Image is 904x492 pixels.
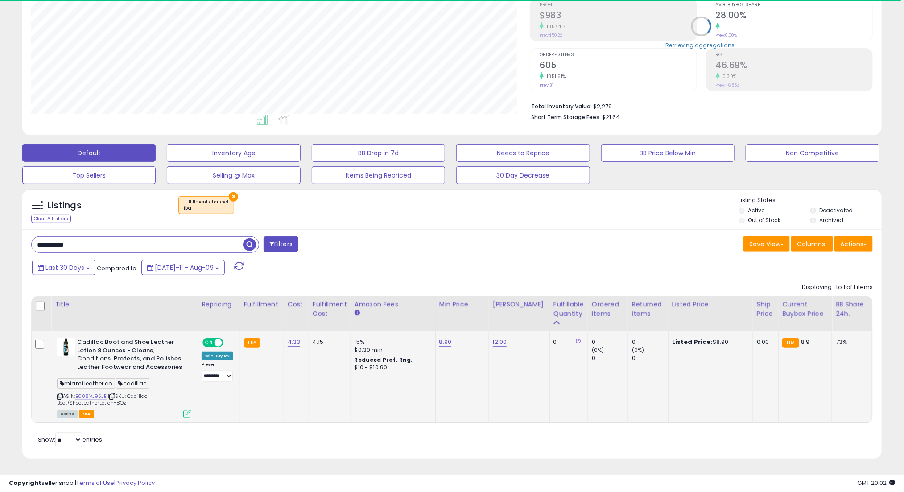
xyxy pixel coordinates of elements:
a: 12.00 [493,338,507,347]
span: All listings currently available for purchase on Amazon [57,410,78,418]
strong: Copyright [9,479,41,487]
div: Win BuyBox [202,352,233,360]
span: OFF [222,339,236,347]
img: 41pwXEm4bOL._SL40_.jpg [57,338,75,356]
button: [DATE]-11 - Aug-09 [141,260,225,275]
b: Cadillac Boot and Shoe Leather Lotion 8 Ounces - Cleans, Conditions, Protects, and Polishes Leath... [77,338,186,373]
div: Repricing [202,300,236,309]
label: Archived [819,216,843,224]
span: Fulfillment channel : [183,198,229,212]
span: 8.9 [801,338,810,346]
div: Ordered Items [592,300,624,318]
div: 0.00 [757,338,772,346]
span: 2025-09-9 20:02 GMT [857,479,895,487]
div: BB Share 24h. [836,300,868,318]
label: Active [748,207,764,214]
label: Out of Stock [748,216,780,224]
button: Actions [834,236,873,252]
span: Columns [797,240,825,248]
span: Show: entries [38,435,102,444]
div: 0 [592,354,628,362]
div: Fulfillable Quantity [553,300,584,318]
div: $0.30 min [355,346,429,354]
div: [PERSON_NAME] [493,300,546,309]
div: Amazon Fees [355,300,432,309]
div: Clear All Filters [31,215,71,223]
span: ON [203,339,215,347]
div: 0 [632,338,668,346]
button: Filters [264,236,298,252]
div: Listed Price [672,300,749,309]
div: $8.90 [672,338,746,346]
div: 4.15 [313,338,344,346]
div: 0 [632,354,668,362]
div: Retrieving aggregations.. [665,41,737,50]
button: Selling @ Max [167,166,300,184]
div: Min Price [439,300,485,309]
button: Items Being Repriced [312,166,445,184]
a: Privacy Policy [116,479,155,487]
span: Last 30 Days [45,263,84,272]
a: 8.90 [439,338,452,347]
div: Title [55,300,194,309]
label: Deactivated [819,207,853,214]
div: $10 - $10.90 [355,364,429,372]
button: BB Price Below Min [601,144,735,162]
a: B008VJ95JE [75,393,107,400]
div: Cost [288,300,305,309]
div: seller snap | | [9,479,155,488]
div: 15% [355,338,429,346]
span: | SKU: Cadillac-Boot/ShoeLeatherLotion-8Oz [57,393,150,406]
button: Save View [743,236,790,252]
div: Fulfillment Cost [313,300,347,318]
button: Last 30 Days [32,260,95,275]
button: Non Competitive [746,144,879,162]
div: Returned Items [632,300,665,318]
div: Preset: [202,362,233,382]
div: ASIN: [57,338,191,417]
small: FBA [782,338,799,348]
h5: Listings [47,199,82,212]
div: 73% [836,338,865,346]
span: cadillac [116,378,149,389]
a: 4.33 [288,338,301,347]
span: [DATE]-11 - Aug-09 [155,263,214,272]
small: FBA [244,338,260,348]
b: Listed Price: [672,338,713,346]
div: fba [183,205,229,211]
div: Fulfillment [244,300,280,309]
button: Needs to Reprice [456,144,590,162]
button: Columns [791,236,833,252]
small: (0%) [592,347,604,354]
p: Listing States: [739,196,882,205]
button: Default [22,144,156,162]
button: × [229,192,238,202]
button: BB Drop in 7d [312,144,445,162]
div: Displaying 1 to 1 of 1 items [802,283,873,292]
a: Terms of Use [76,479,114,487]
span: FBA [79,410,94,418]
b: Reduced Prof. Rng. [355,356,413,364]
div: Ship Price [757,300,775,318]
div: 0 [553,338,581,346]
button: 30 Day Decrease [456,166,590,184]
button: Top Sellers [22,166,156,184]
span: Compared to: [97,264,138,273]
span: miami leather co [57,378,115,389]
button: Inventory Age [167,144,300,162]
small: (0%) [632,347,644,354]
div: 0 [592,338,628,346]
div: Current Buybox Price [782,300,828,318]
small: Amazon Fees. [355,309,360,317]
